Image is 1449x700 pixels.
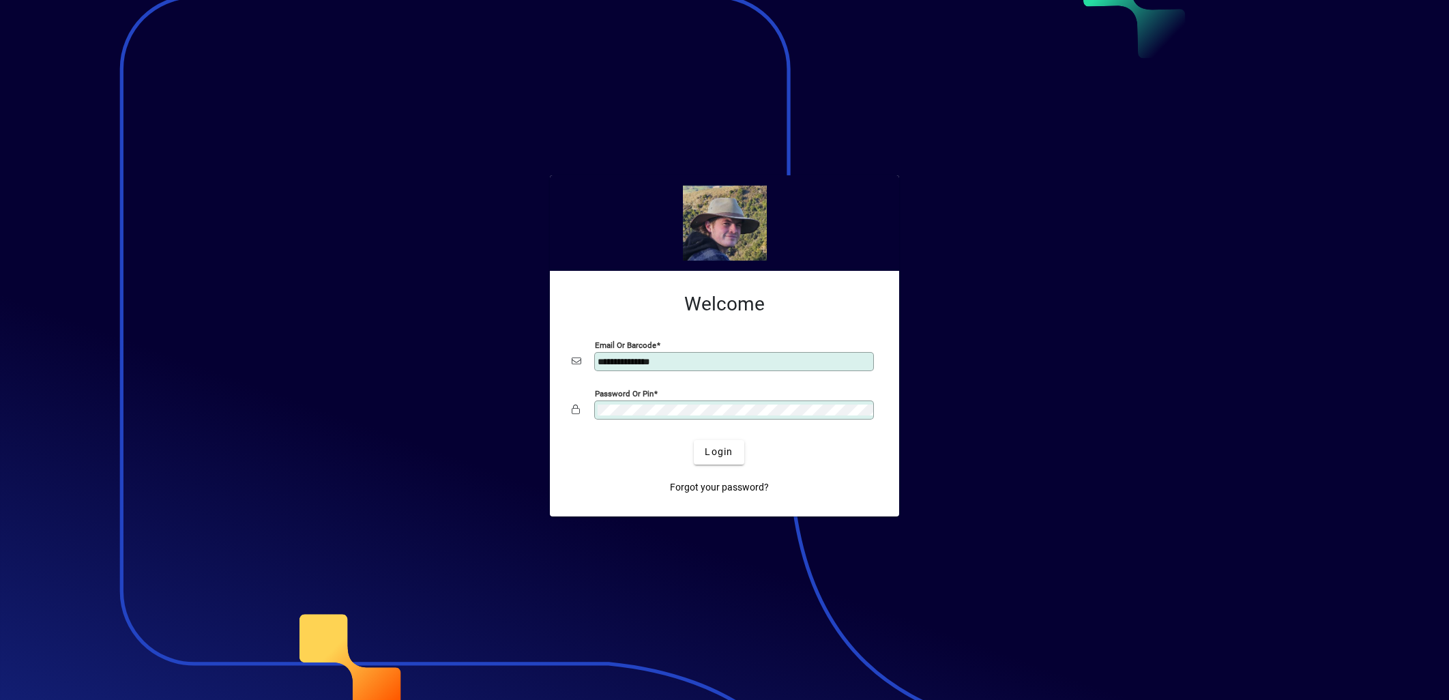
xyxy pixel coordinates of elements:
h2: Welcome [572,293,877,316]
a: Forgot your password? [664,476,774,500]
span: Login [705,445,733,459]
span: Forgot your password? [670,480,769,495]
mat-label: Password or Pin [595,388,654,398]
mat-label: Email or Barcode [595,340,656,349]
button: Login [694,440,744,465]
